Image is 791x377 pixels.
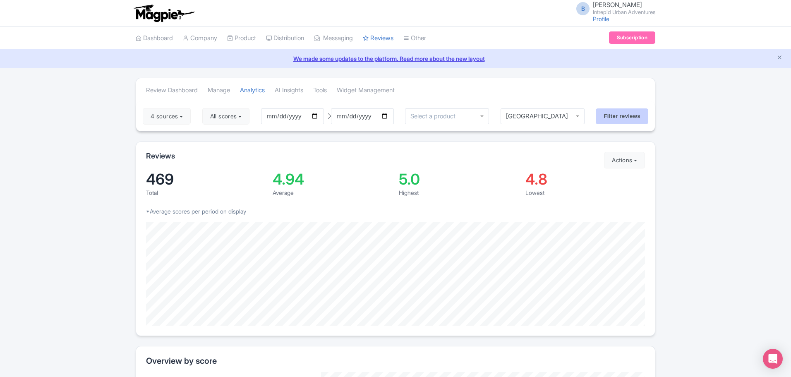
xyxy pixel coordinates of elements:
div: Total [146,188,266,197]
a: Review Dashboard [146,79,198,102]
div: Highest [399,188,519,197]
button: Close announcement [777,53,783,63]
a: We made some updates to the platform. Read more about the new layout [5,54,786,63]
a: AI Insights [275,79,303,102]
div: Average [273,188,393,197]
h2: Overview by score [146,356,645,365]
a: Distribution [266,27,304,50]
div: 5.0 [399,172,519,187]
a: Dashboard [136,27,173,50]
div: [GEOGRAPHIC_DATA] [506,113,580,120]
a: B [PERSON_NAME] Intrepid Urban Adventures [571,2,655,15]
div: Lowest [525,188,645,197]
small: Intrepid Urban Adventures [593,10,655,15]
button: 4 sources [143,108,191,125]
div: Open Intercom Messenger [763,349,783,369]
a: Messaging [314,27,353,50]
img: logo-ab69f6fb50320c5b225c76a69d11143b.png [132,4,196,22]
input: Select a product [410,113,460,120]
button: Actions [604,152,645,168]
a: Widget Management [337,79,395,102]
a: Analytics [240,79,265,102]
span: [PERSON_NAME] [593,1,642,9]
a: Profile [593,15,609,22]
a: Company [183,27,217,50]
div: 469 [146,172,266,187]
a: Tools [313,79,327,102]
h2: Reviews [146,152,175,160]
a: Manage [208,79,230,102]
a: Subscription [609,31,655,44]
input: Filter reviews [596,108,648,124]
div: 4.8 [525,172,645,187]
div: 4.94 [273,172,393,187]
button: All scores [202,108,250,125]
a: Other [403,27,426,50]
a: Reviews [363,27,393,50]
a: Product [227,27,256,50]
span: B [576,2,590,15]
p: *Average scores per period on display [146,207,645,216]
